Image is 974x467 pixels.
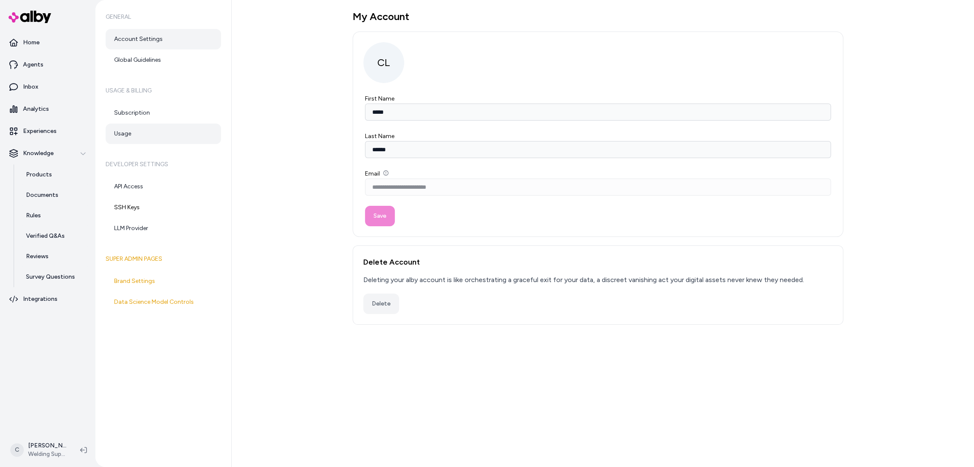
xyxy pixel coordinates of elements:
[26,191,58,199] p: Documents
[106,247,221,271] h6: Super Admin Pages
[106,292,221,312] a: Data Science Model Controls
[26,252,49,261] p: Reviews
[26,170,52,179] p: Products
[363,42,404,83] span: CL
[106,197,221,218] a: SSH Keys
[23,295,57,303] p: Integrations
[23,105,49,113] p: Analytics
[363,256,833,268] h2: Delete Account
[106,153,221,176] h6: Developer Settings
[17,185,92,205] a: Documents
[383,170,388,176] button: Email
[365,95,394,102] label: First Name
[106,103,221,123] a: Subscription
[106,50,221,70] a: Global Guidelines
[9,11,51,23] img: alby Logo
[3,121,92,141] a: Experiences
[106,271,221,291] a: Brand Settings
[106,218,221,239] a: LLM Provider
[10,443,24,457] span: C
[23,83,38,91] p: Inbox
[5,436,73,464] button: C[PERSON_NAME]Welding Supplies from IOC
[23,149,54,158] p: Knowledge
[17,226,92,246] a: Verified Q&As
[106,29,221,49] a: Account Settings
[26,211,41,220] p: Rules
[3,99,92,119] a: Analytics
[106,79,221,103] h6: Usage & Billing
[23,38,40,47] p: Home
[353,10,843,23] h1: My Account
[363,275,804,285] div: Deleting your alby account is like orchestrating a graceful exit for your data, a discreet vanish...
[3,32,92,53] a: Home
[363,294,399,314] button: Delete
[17,164,92,185] a: Products
[28,441,66,450] p: [PERSON_NAME]
[106,5,221,29] h6: General
[3,77,92,97] a: Inbox
[17,246,92,267] a: Reviews
[23,127,57,135] p: Experiences
[365,133,394,140] label: Last Name
[17,267,92,287] a: Survey Questions
[23,61,43,69] p: Agents
[3,143,92,164] button: Knowledge
[365,170,388,177] label: Email
[28,450,66,458] span: Welding Supplies from IOC
[3,55,92,75] a: Agents
[17,205,92,226] a: Rules
[106,176,221,197] a: API Access
[106,124,221,144] a: Usage
[26,232,65,240] p: Verified Q&As
[26,273,75,281] p: Survey Questions
[3,289,92,309] a: Integrations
